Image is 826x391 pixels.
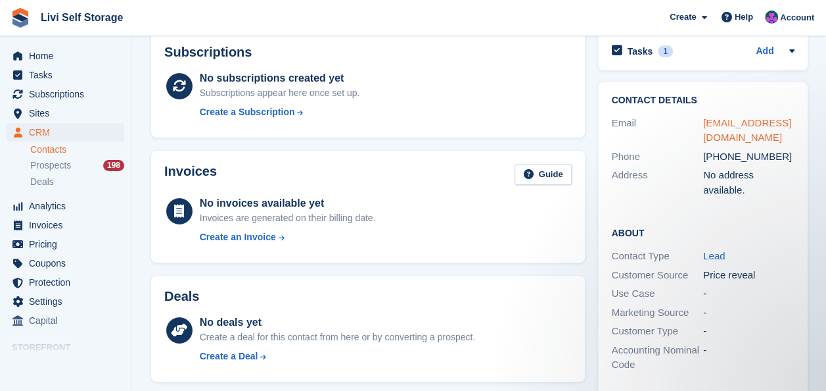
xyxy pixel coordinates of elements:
div: Accounting Nominal Code [611,343,703,373]
span: Account [780,11,814,24]
div: Use Case [611,286,703,301]
a: menu [7,311,124,330]
span: Settings [29,292,108,311]
a: Deals [30,175,124,189]
div: Subscriptions appear here once set up. [200,86,360,100]
span: Protection [29,273,108,292]
span: Create [670,11,696,24]
div: - [703,286,795,301]
span: Sites [29,104,108,122]
a: Create a Deal [200,350,475,363]
a: Prospects 198 [30,159,124,172]
span: Home [29,47,108,65]
h2: Contact Details [611,95,794,106]
div: Email [611,116,703,145]
div: Create a deal for this contact from here or by converting a prospect. [200,330,475,344]
img: stora-icon-8386f47178a22dfd0bd8f6a31ec36ba5ce8667c1dd55bd0f319d3a0aa187defe.svg [11,8,30,28]
h2: Invoices [164,164,217,186]
div: No subscriptions created yet [200,70,360,86]
span: Analytics [29,197,108,215]
a: menu [7,85,124,103]
div: Create an Invoice [200,230,276,244]
a: Preview store [108,359,124,375]
div: Customer Type [611,324,703,339]
span: Help [735,11,753,24]
div: Create a Deal [200,350,258,363]
a: menu [7,104,124,122]
img: Graham Cameron [765,11,778,24]
div: Marketing Source [611,305,703,321]
span: Tasks [29,66,108,84]
a: menu [7,123,124,142]
div: 198 [103,160,124,171]
a: menu [7,254,124,273]
span: Storefront [12,341,131,354]
span: Pricing [29,235,108,253]
div: [PHONE_NUMBER] [703,149,795,165]
div: Address [611,168,703,197]
div: No address available. [703,168,795,197]
span: CRM [29,123,108,142]
span: Capital [29,311,108,330]
h2: Deals [164,289,199,304]
h2: Tasks [627,45,653,57]
span: Subscriptions [29,85,108,103]
a: menu [7,216,124,234]
span: Invoices [29,216,108,234]
a: menu [7,47,124,65]
div: - [703,343,795,373]
div: Price reveal [703,268,795,283]
a: Lead [703,250,725,261]
h2: Subscriptions [164,45,572,60]
h2: About [611,226,794,239]
a: menu [7,292,124,311]
a: Contacts [30,143,124,156]
div: - [703,305,795,321]
div: Phone [611,149,703,165]
span: Online Store [29,357,108,376]
a: menu [7,197,124,215]
a: menu [7,235,124,253]
span: Prospects [30,159,71,172]
a: menu [7,66,124,84]
a: menu [7,357,124,376]
div: Create a Subscription [200,105,295,119]
a: Add [756,44,773,59]
div: - [703,324,795,339]
div: Customer Source [611,268,703,283]
a: Guide [515,164,572,186]
div: No invoices available yet [200,195,376,211]
div: No deals yet [200,315,475,330]
div: 1 [658,45,673,57]
a: Livi Self Storage [35,7,128,28]
span: Deals [30,176,54,188]
a: menu [7,273,124,292]
a: [EMAIL_ADDRESS][DOMAIN_NAME] [703,117,791,143]
span: Coupons [29,254,108,273]
div: Contact Type [611,249,703,264]
a: Create a Subscription [200,105,360,119]
div: Invoices are generated on their billing date. [200,211,376,225]
a: Create an Invoice [200,230,376,244]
